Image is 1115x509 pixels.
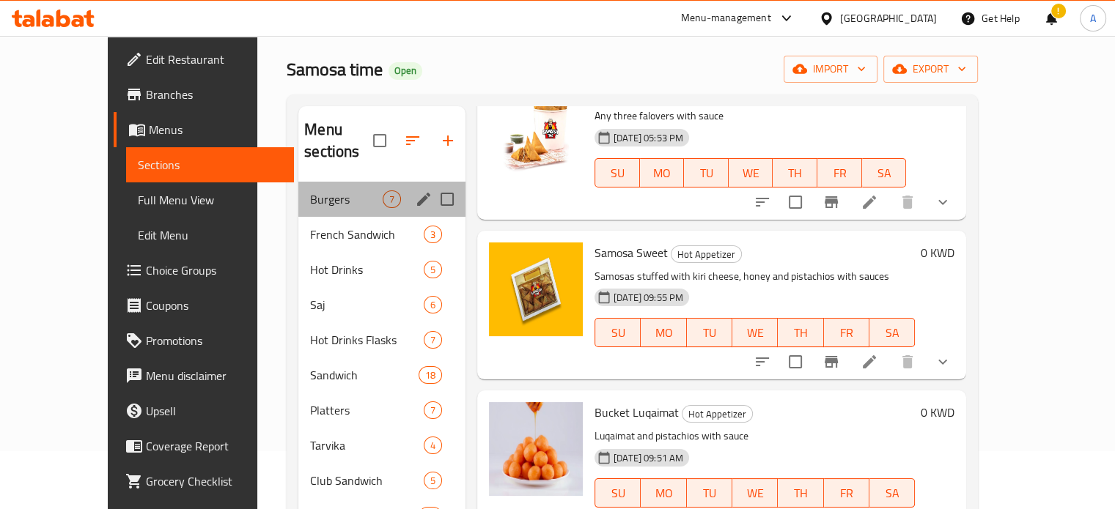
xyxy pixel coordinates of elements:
[114,323,294,358] a: Promotions
[310,190,383,208] div: Burgers
[395,123,430,158] span: Sort sections
[830,322,864,343] span: FR
[875,483,909,504] span: SA
[861,353,878,371] a: Edit menu item
[310,436,424,454] div: Tarvika
[595,318,641,347] button: SU
[732,318,778,347] button: WE
[114,358,294,393] a: Menu disclaimer
[647,322,680,343] span: MO
[310,472,424,489] div: Club Sandwich
[298,217,465,252] div: French Sandwich3
[784,56,877,83] button: import
[383,193,400,207] span: 7
[729,158,773,187] button: WE
[126,218,294,253] a: Edit Menu
[138,156,282,174] span: Sections
[146,51,282,68] span: Edit Restaurant
[138,191,282,209] span: Full Menu View
[869,478,915,508] button: SA
[671,246,741,263] span: Hot Appetizer
[687,318,732,347] button: TU
[875,322,909,343] span: SA
[298,182,465,217] div: Burgers7edit
[146,367,282,384] span: Menu disclaimer
[287,53,383,86] span: Samosa time
[934,193,952,211] svg: Show Choices
[138,226,282,244] span: Edit Menu
[430,123,465,158] button: Add section
[862,158,907,187] button: SA
[817,158,862,187] button: FR
[601,163,634,184] span: SU
[310,296,424,313] span: Saj
[114,464,294,499] a: Grocery Checklist
[693,483,726,504] span: TU
[921,242,954,263] h6: 0 KWD
[424,261,442,278] div: items
[830,483,864,504] span: FR
[732,478,778,508] button: WE
[735,163,768,184] span: WE
[114,428,294,464] a: Coverage Report
[424,296,442,313] div: items
[310,366,418,384] span: Sandwich
[671,245,742,263] div: Hot Appetizer
[424,474,441,488] span: 5
[114,288,294,323] a: Coupons
[298,463,465,498] div: Club Sandwich5
[424,404,441,417] span: 7
[424,226,442,243] div: items
[146,472,282,490] span: Grocery Checklist
[114,77,294,112] a: Branches
[424,401,442,419] div: items
[146,332,282,349] span: Promotions
[114,42,294,77] a: Edit Restaurant
[126,182,294,218] a: Full Menu View
[890,344,925,379] button: delete
[424,436,442,454] div: items
[310,331,424,349] span: Hot Drinks Flasks
[840,10,937,26] div: [GEOGRAPHIC_DATA]
[641,478,686,508] button: MO
[682,406,752,423] span: Hot Appetizer
[895,60,966,78] span: export
[608,291,689,305] span: [DATE] 09:55 PM
[684,158,729,187] button: TU
[868,163,901,184] span: SA
[595,242,668,264] span: Samosa Sweet
[1090,10,1096,26] span: A
[298,393,465,428] div: Platters7
[784,322,817,343] span: TH
[814,185,849,220] button: Branch-specific-item
[424,228,441,242] span: 3
[419,368,441,382] span: 18
[310,401,424,419] span: Platters
[489,402,583,496] img: Bucket Luqaimat
[780,187,811,218] span: Select to update
[690,163,723,184] span: TU
[114,393,294,428] a: Upsell
[646,163,679,184] span: MO
[595,427,915,445] p: Luqaimat and pistachios with sauce
[146,86,282,103] span: Branches
[489,83,583,177] img: Bucket Big Samosa 18 Pieces
[641,318,686,347] button: MO
[424,439,441,453] span: 4
[784,483,817,504] span: TH
[925,344,960,379] button: show more
[693,322,726,343] span: TU
[304,119,373,163] h2: Menu sections
[595,107,906,125] p: Any three falovers with sauce
[389,62,422,80] div: Open
[682,405,753,423] div: Hot Appetizer
[424,472,442,489] div: items
[824,478,869,508] button: FR
[146,402,282,420] span: Upsell
[934,353,952,371] svg: Show Choices
[823,163,856,184] span: FR
[424,333,441,347] span: 7
[298,428,465,463] div: Tarvika4
[869,318,915,347] button: SA
[298,322,465,357] div: Hot Drinks Flasks7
